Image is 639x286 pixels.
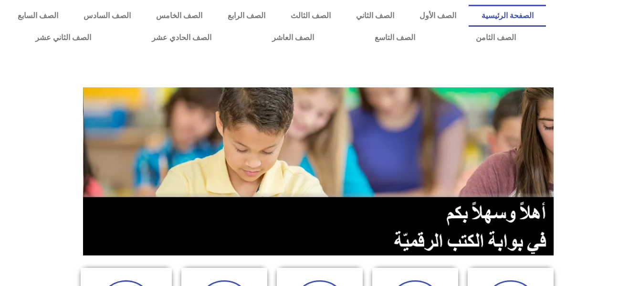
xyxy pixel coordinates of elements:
a: الصف الثاني [343,5,407,27]
a: الصف العاشر [241,27,344,49]
a: الصف الحادي عشر [121,27,241,49]
a: الصف الأول [407,5,469,27]
a: الصف الثالث [278,5,343,27]
a: الصف الثامن [445,27,546,49]
a: الصف التاسع [344,27,445,49]
a: الصف الثاني عشر [5,27,121,49]
a: الصف الخامس [143,5,215,27]
a: الصف السابع [5,5,71,27]
a: الصف السادس [71,5,143,27]
a: الصفحة الرئيسية [469,5,546,27]
a: الصف الرابع [215,5,278,27]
